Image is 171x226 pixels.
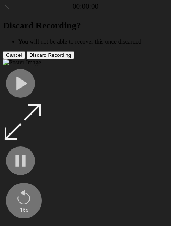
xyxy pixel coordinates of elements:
li: You will not be able to recover this once discarded. [18,38,168,45]
a: 00:00:00 [73,2,98,11]
img: Poster Image [3,59,41,66]
button: Cancel [3,51,25,59]
h2: Discard Recording? [3,20,168,31]
button: Discard Recording [27,51,74,59]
